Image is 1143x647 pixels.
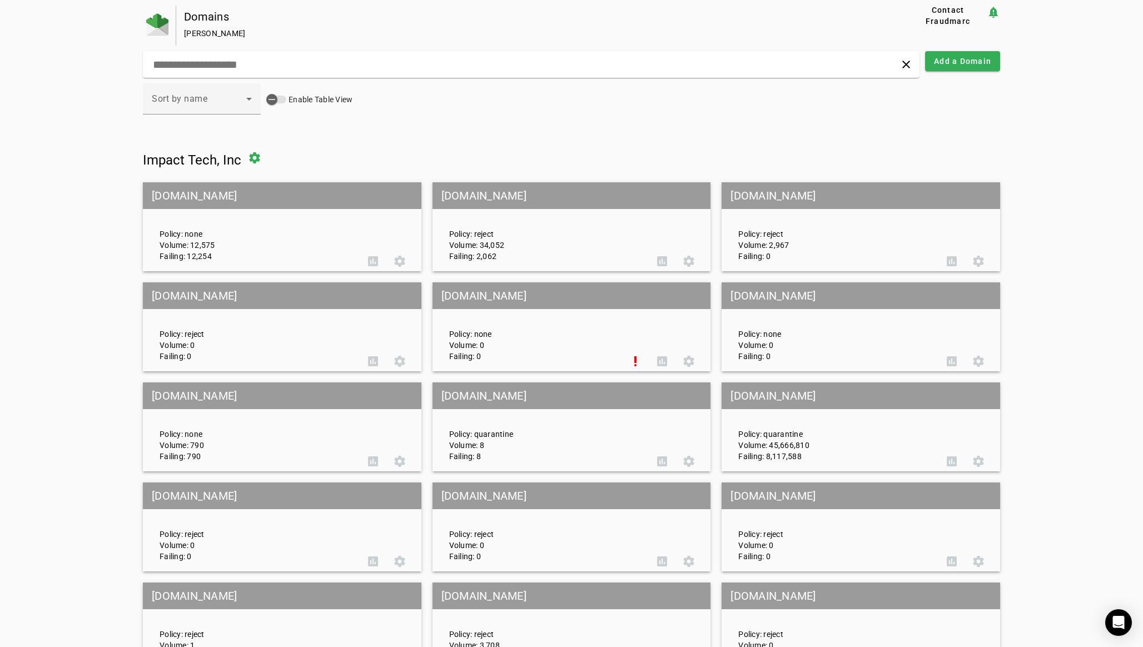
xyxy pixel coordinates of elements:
mat-grid-tile-header: [DOMAIN_NAME] [143,382,421,409]
div: Policy: reject Volume: 2,967 Failing: 0 [730,192,938,262]
button: DMARC Report [649,548,675,575]
button: Settings [675,448,702,475]
button: Settings [965,348,992,375]
button: Contact Fraudmarc [909,6,987,26]
button: Settings [965,448,992,475]
button: DMARC Report [649,348,675,375]
div: Policy: reject Volume: 0 Failing: 0 [441,492,649,562]
mat-grid-tile-header: [DOMAIN_NAME] [143,583,421,609]
mat-grid-tile-header: [DOMAIN_NAME] [143,182,421,209]
button: Settings [386,348,413,375]
div: Policy: reject Volume: 0 Failing: 0 [151,492,360,562]
div: Policy: none Volume: 12,575 Failing: 12,254 [151,192,360,262]
mat-grid-tile-header: [DOMAIN_NAME] [433,482,711,509]
div: Policy: none Volume: 0 Failing: 0 [730,292,938,362]
mat-grid-tile-header: [DOMAIN_NAME] [722,182,1000,209]
span: Impact Tech, Inc [143,152,241,168]
button: DMARC Report [649,448,675,475]
div: [PERSON_NAME] [184,28,873,39]
mat-icon: notification_important [987,6,1000,19]
div: Policy: reject Volume: 34,052 Failing: 2,062 [441,192,649,262]
label: Enable Table View [286,94,352,105]
button: DMARC Report [938,348,965,375]
button: DMARC Report [938,548,965,575]
div: Policy: reject Volume: 0 Failing: 0 [151,292,360,362]
button: Add a Domain [925,51,1000,71]
button: DMARC Report [938,448,965,475]
div: Policy: none Volume: 0 Failing: 0 [441,292,623,362]
div: Policy: quarantine Volume: 45,666,810 Failing: 8,117,588 [730,392,938,462]
div: Policy: none Volume: 790 Failing: 790 [151,392,360,462]
button: DMARC Report [360,548,386,575]
button: DMARC Report [649,248,675,275]
div: Domains [184,11,873,22]
button: Settings [386,248,413,275]
button: Set Up [622,348,649,375]
mat-grid-tile-header: [DOMAIN_NAME] [722,282,1000,309]
mat-grid-tile-header: [DOMAIN_NAME] [143,482,421,509]
button: DMARC Report [360,448,386,475]
button: Settings [965,248,992,275]
span: Add a Domain [934,56,991,67]
span: Contact Fraudmarc [913,4,982,27]
mat-grid-tile-header: [DOMAIN_NAME] [433,382,711,409]
button: DMARC Report [360,348,386,375]
div: Policy: reject Volume: 0 Failing: 0 [730,492,938,562]
img: Fraudmarc Logo [146,13,168,36]
button: DMARC Report [360,248,386,275]
mat-grid-tile-header: [DOMAIN_NAME] [722,382,1000,409]
div: Open Intercom Messenger [1105,609,1132,636]
button: Settings [965,548,992,575]
button: Settings [675,348,702,375]
mat-grid-tile-header: [DOMAIN_NAME] [433,282,711,309]
button: Settings [675,548,702,575]
span: Sort by name [152,93,207,104]
mat-grid-tile-header: [DOMAIN_NAME] [433,583,711,609]
div: Policy: quarantine Volume: 8 Failing: 8 [441,392,649,462]
app-page-header: Domains [143,6,1000,46]
button: DMARC Report [938,248,965,275]
mat-grid-tile-header: [DOMAIN_NAME] [433,182,711,209]
button: Settings [386,548,413,575]
mat-grid-tile-header: [DOMAIN_NAME] [722,583,1000,609]
button: Settings [675,248,702,275]
mat-grid-tile-header: [DOMAIN_NAME] [722,482,1000,509]
mat-grid-tile-header: [DOMAIN_NAME] [143,282,421,309]
button: Settings [386,448,413,475]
